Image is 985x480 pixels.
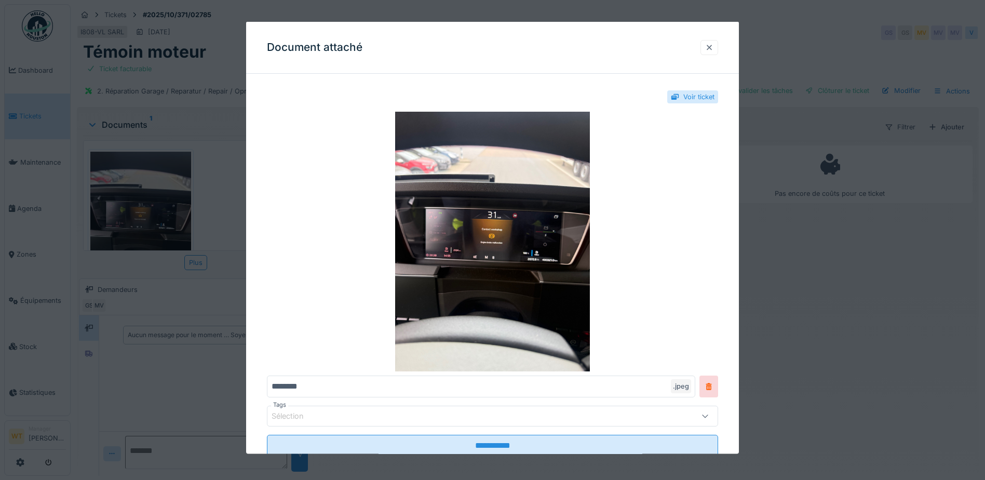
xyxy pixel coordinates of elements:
div: Sélection [272,410,318,422]
img: b9b25320-5a6c-4dca-84cd-108aedc11d31-IMG_1728.jpeg [267,112,718,371]
div: Voir ticket [683,92,714,102]
h3: Document attaché [267,41,362,54]
label: Tags [271,401,288,409]
div: .jpeg [671,379,691,393]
